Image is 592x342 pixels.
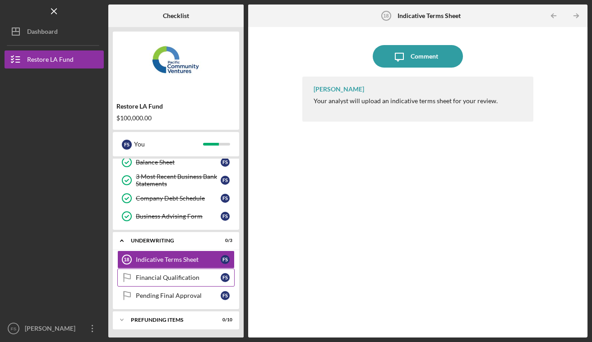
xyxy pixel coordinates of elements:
a: 18Indicative Terms SheetFS [117,251,235,269]
div: Restore LA Fund [116,103,236,110]
div: F S [221,273,230,282]
div: Business Advising Form [136,213,221,220]
div: F S [221,158,230,167]
tspan: 18 [124,257,129,262]
div: Balance Sheet [136,159,221,166]
div: 0 / 10 [216,317,232,323]
div: F S [122,140,132,150]
div: Prefunding Items [131,317,210,323]
div: $100,000.00 [116,114,236,122]
a: Balance SheetFS [117,153,235,171]
div: You [134,137,203,152]
div: F S [221,291,230,300]
a: Financial QualificationFS [117,269,235,287]
a: Company Debt ScheduleFS [117,189,235,207]
div: Comment [411,45,438,68]
a: 3 Most Recent Business Bank StatementsFS [117,171,235,189]
div: Indicative Terms Sheet [136,256,221,263]
div: [PERSON_NAME] [314,86,364,93]
div: Company Debt Schedule [136,195,221,202]
a: Business Advising FormFS [117,207,235,225]
div: Your analyst will upload an indicative terms sheet for your review. [314,97,498,105]
div: Pending Final Approval [136,292,221,299]
tspan: 18 [383,13,388,18]
div: Underwriting [131,238,210,243]
div: F S [221,194,230,203]
div: 0 / 3 [216,238,232,243]
div: [PERSON_NAME] [23,319,81,340]
button: FS[PERSON_NAME] [5,319,104,337]
div: Financial Qualification [136,274,221,281]
div: 3 Most Recent Business Bank Statements [136,173,221,187]
text: FS [11,326,16,331]
div: Restore LA Fund [27,50,74,71]
b: Indicative Terms Sheet [398,12,461,19]
img: Product logo [113,36,239,90]
a: Pending Final ApprovalFS [117,287,235,305]
button: Dashboard [5,23,104,41]
b: Checklist [163,12,189,19]
div: F S [221,255,230,264]
button: Restore LA Fund [5,50,104,68]
button: Comment [373,45,463,68]
div: F S [221,212,230,221]
div: Dashboard [27,23,58,43]
div: F S [221,176,230,185]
